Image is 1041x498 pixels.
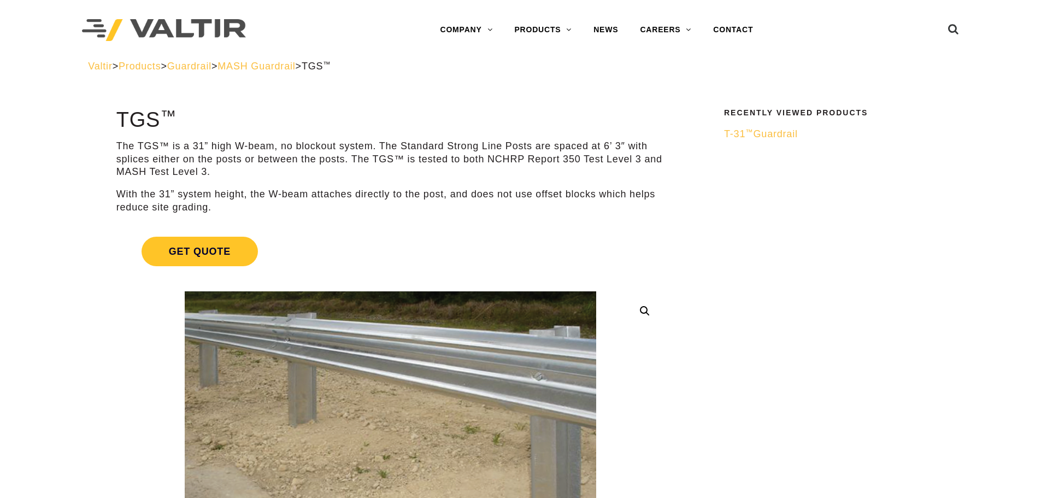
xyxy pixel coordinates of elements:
[323,60,331,68] sup: ™
[142,237,258,266] span: Get Quote
[724,109,946,117] h2: Recently Viewed Products
[82,19,246,42] img: Valtir
[116,188,664,214] p: With the 31” system height, the W-beam attaches directly to the post, and does not use offset blo...
[503,19,583,41] a: PRODUCTS
[88,60,953,73] div: > > > >
[88,61,112,72] a: Valtir
[116,109,664,132] h1: TGS
[702,19,764,41] a: CONTACT
[217,61,295,72] a: MASH Guardrail
[302,61,331,72] span: TGS
[116,140,664,178] p: The TGS™ is a 31” high W-beam, no blockout system. The Standard Strong Line Posts are spaced at 6...
[429,19,503,41] a: COMPANY
[116,224,664,279] a: Get Quote
[119,61,161,72] a: Products
[724,128,798,139] span: T-31 Guardrail
[583,19,629,41] a: NEWS
[724,128,946,140] a: T-31™Guardrail
[629,19,702,41] a: CAREERS
[160,107,176,125] sup: ™
[745,128,753,136] sup: ™
[167,61,211,72] a: Guardrail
